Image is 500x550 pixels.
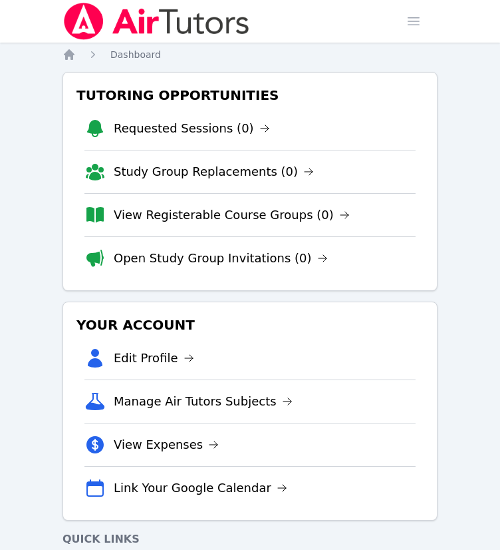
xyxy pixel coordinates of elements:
a: Study Group Replacements (0) [114,162,314,181]
h3: Tutoring Opportunities [74,83,426,107]
a: Link Your Google Calendar [114,479,287,497]
h3: Your Account [74,313,426,337]
a: Edit Profile [114,349,194,368]
h4: Quick Links [62,531,437,547]
a: Manage Air Tutors Subjects [114,392,293,411]
a: View Registerable Course Groups (0) [114,206,350,224]
a: View Expenses [114,435,219,454]
span: Dashboard [110,49,161,60]
img: Air Tutors [62,3,251,40]
a: Requested Sessions (0) [114,119,270,138]
a: Open Study Group Invitations (0) [114,249,328,268]
nav: Breadcrumb [62,48,437,61]
a: Dashboard [110,48,161,61]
